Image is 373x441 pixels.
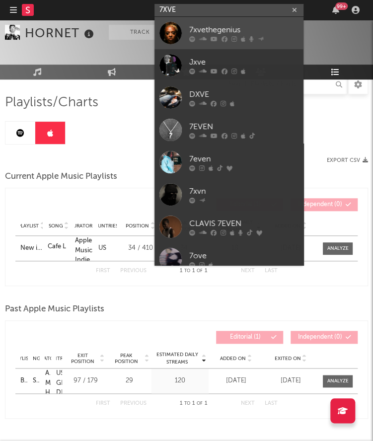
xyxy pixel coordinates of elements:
[25,25,96,41] div: HORNET
[90,223,118,229] span: Countries
[189,24,298,36] div: 7xvethegenius
[120,401,147,406] button: Previous
[18,223,39,229] span: Playlist
[45,370,62,406] a: Apple Music Hard Rock
[20,376,28,386] a: Breaking Hard Rock
[197,269,203,273] span: of
[275,356,301,362] span: Exited On
[5,303,104,315] span: Past Apple Music Playlists
[154,351,200,366] span: Estimated Daily Streams
[75,237,92,263] a: Apple Music Indie
[291,198,358,211] button: Independent(0)
[154,178,303,211] a: 7xvn
[189,121,298,133] div: 7EVEN
[154,49,303,81] a: Jxve
[291,331,358,344] button: Independent(0)
[49,223,63,229] span: Song
[34,356,57,362] span: Curator
[70,223,92,229] span: Curator
[5,97,98,109] span: Playlists/Charts
[327,157,368,163] button: Export CSV
[197,401,203,406] span: of
[189,88,298,100] div: DXVE
[154,17,303,49] a: 7xvethegenius
[5,171,117,183] span: Current Apple Music Playlists
[42,356,70,362] span: Countries
[109,25,171,40] button: Track
[67,353,98,365] span: Exit Position
[154,81,303,114] a: DXVE
[216,331,283,344] button: Editorial(1)
[154,211,303,243] a: CLAVIS 7EVEN
[332,6,339,14] button: 99+
[67,376,104,386] div: 97 / 179
[265,268,278,274] button: Last
[154,243,303,275] a: 7ove
[154,376,206,386] div: 120
[33,376,40,386] a: Silkworm
[266,376,315,386] div: [DATE]
[184,401,190,406] span: to
[166,265,221,277] div: 1 1 1
[297,202,343,208] span: Independent ( 0 )
[122,243,159,253] div: 34 / 410
[154,114,303,146] a: 7EVEN
[109,353,143,365] span: Peak Position
[184,269,190,273] span: to
[10,356,31,362] span: Playlist
[211,376,261,386] div: [DATE]
[98,245,106,251] a: US
[265,401,278,406] button: Last
[297,334,343,340] span: Independent ( 0 )
[96,401,110,406] button: First
[120,268,147,274] button: Previous
[189,153,298,165] div: 7even
[96,268,110,274] button: First
[26,356,41,362] span: Song
[20,243,43,253] a: New in [GEOGRAPHIC_DATA]
[241,268,255,274] button: Next
[223,334,268,340] span: Editorial ( 1 )
[154,4,303,16] input: Search for artists
[241,401,255,406] button: Next
[189,218,298,229] div: CLAVIS 7EVEN
[189,56,298,68] div: Jxve
[48,242,66,252] div: Cafe L
[154,146,303,178] a: 7even
[109,376,149,386] div: 29
[335,2,348,10] div: 99 +
[220,356,246,362] span: Added On
[166,398,221,410] div: 1 1 1
[189,185,298,197] div: 7xvn
[56,370,66,386] a: GB
[56,370,64,376] a: US
[189,250,298,262] div: 7ove
[126,223,149,229] span: Position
